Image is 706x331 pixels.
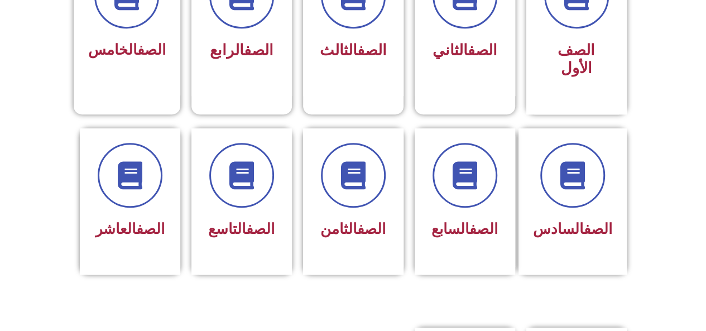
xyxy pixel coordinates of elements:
a: الصف [357,220,386,237]
span: الخامس [88,41,166,58]
span: الثاني [433,41,497,59]
span: الرابع [210,41,273,59]
a: الصف [584,220,612,237]
span: السابع [431,220,498,237]
span: الثالث [320,41,387,59]
span: الثامن [320,220,386,237]
span: السادس [533,220,612,237]
span: العاشر [95,220,165,237]
a: الصف [246,220,275,237]
a: الصف [244,41,273,59]
a: الصف [136,220,165,237]
a: الصف [468,41,497,59]
a: الصف [469,220,498,237]
span: التاسع [208,220,275,237]
a: الصف [357,41,387,59]
a: الصف [137,41,166,58]
span: الصف الأول [558,41,595,77]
